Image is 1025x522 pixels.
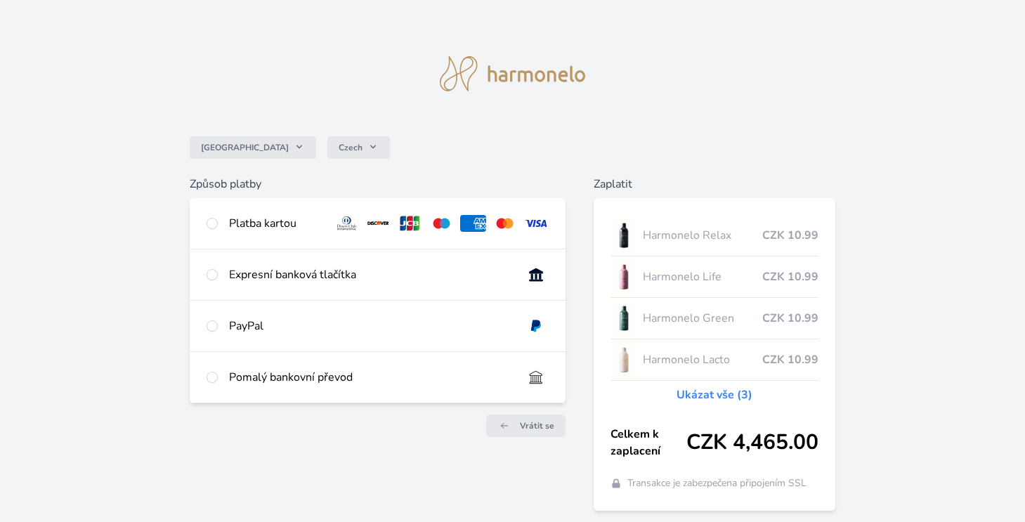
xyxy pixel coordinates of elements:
[190,136,316,159] button: [GEOGRAPHIC_DATA]
[611,218,637,253] img: CLEAN_RELAX_se_stinem_x-lo.jpg
[643,310,762,327] span: Harmonelo Green
[229,266,512,283] div: Expresní banková tlačítka
[229,318,512,334] div: PayPal
[339,142,363,153] span: Czech
[492,215,518,232] img: mc.svg
[762,310,818,327] span: CZK 10.99
[201,142,289,153] span: [GEOGRAPHIC_DATA]
[486,415,566,437] a: Vrátit se
[762,351,818,368] span: CZK 10.99
[334,215,360,232] img: diners.svg
[523,318,549,334] img: paypal.svg
[229,369,512,386] div: Pomalý bankovní převod
[440,56,586,91] img: logo.svg
[397,215,423,232] img: jcb.svg
[611,259,637,294] img: CLEAN_LIFE_se_stinem_x-lo.jpg
[643,227,762,244] span: Harmonelo Relax
[190,176,566,193] h6: Způsob platby
[627,476,807,490] span: Transakce je zabezpečena připojením SSL
[523,215,549,232] img: visa.svg
[594,176,835,193] h6: Zaplatit
[523,369,549,386] img: bankTransfer_IBAN.svg
[520,420,554,431] span: Vrátit se
[762,227,818,244] span: CZK 10.99
[229,215,322,232] div: Platba kartou
[643,268,762,285] span: Harmonelo Life
[762,268,818,285] span: CZK 10.99
[643,351,762,368] span: Harmonelo Lacto
[460,215,486,232] img: amex.svg
[611,342,637,377] img: CLEAN_LACTO_se_stinem_x-hi-lo.jpg
[611,426,686,459] span: Celkem k zaplacení
[611,301,637,336] img: CLEAN_GREEN_se_stinem_x-lo.jpg
[429,215,455,232] img: maestro.svg
[327,136,390,159] button: Czech
[677,386,752,403] a: Ukázat vše (3)
[365,215,391,232] img: discover.svg
[686,430,818,455] span: CZK 4,465.00
[523,266,549,283] img: onlineBanking_CZ.svg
